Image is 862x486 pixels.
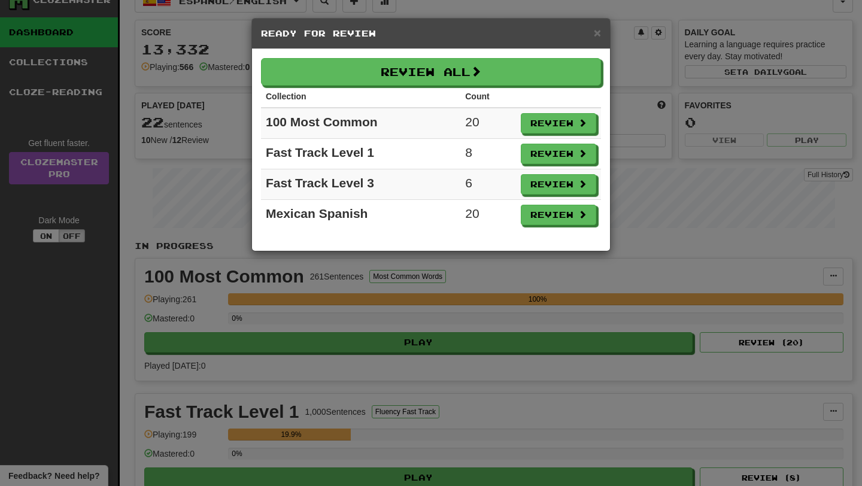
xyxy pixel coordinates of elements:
[521,144,596,164] button: Review
[261,86,460,108] th: Collection
[261,108,460,139] td: 100 Most Common
[460,108,516,139] td: 20
[460,200,516,230] td: 20
[521,205,596,225] button: Review
[521,113,596,133] button: Review
[261,58,601,86] button: Review All
[594,26,601,39] button: Close
[261,139,460,169] td: Fast Track Level 1
[460,139,516,169] td: 8
[460,169,516,200] td: 6
[261,169,460,200] td: Fast Track Level 3
[261,200,460,230] td: Mexican Spanish
[460,86,516,108] th: Count
[261,28,601,40] h5: Ready for Review
[594,26,601,40] span: ×
[521,174,596,195] button: Review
